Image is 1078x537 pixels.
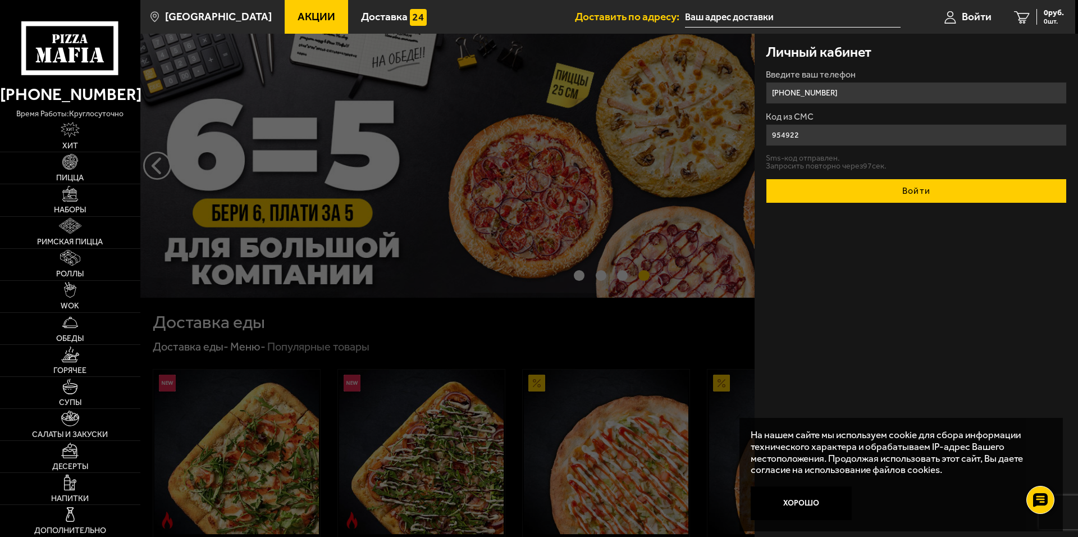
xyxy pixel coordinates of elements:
span: Салаты и закуски [32,431,108,439]
span: Акции [298,11,335,22]
span: Войти [962,11,992,22]
span: 0 шт. [1044,18,1064,25]
label: Код из СМС [766,112,1067,121]
span: Обеды [56,335,84,343]
label: Введите ваш телефон [766,70,1067,79]
button: Войти [766,179,1067,203]
span: Доставка [361,11,408,22]
span: Пицца [56,174,84,182]
span: WOK [61,302,79,310]
h3: Личный кабинет [766,45,871,59]
span: Наборы [54,206,86,214]
p: Sms-код отправлен. [766,154,1067,162]
span: Роллы [56,270,84,278]
span: Горячее [53,367,86,375]
img: 15daf4d41897b9f0e9f617042186c801.svg [410,9,427,26]
span: Хит [62,142,78,150]
span: Римская пицца [37,238,103,246]
button: Хорошо [751,486,852,520]
span: Десерты [52,463,88,471]
span: Напитки [51,495,89,503]
span: Доставить по адресу: [575,11,685,22]
span: 0 руб. [1044,9,1064,17]
p: На нашем сайте мы используем cookie для сбора информации технического характера и обрабатываем IP... [751,429,1045,476]
input: Ваш адрес доставки [685,7,901,28]
span: Дополнительно [34,527,106,535]
span: [GEOGRAPHIC_DATA] [165,11,272,22]
span: Супы [59,399,81,407]
p: Запросить повторно через 97 сек. [766,162,1067,170]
